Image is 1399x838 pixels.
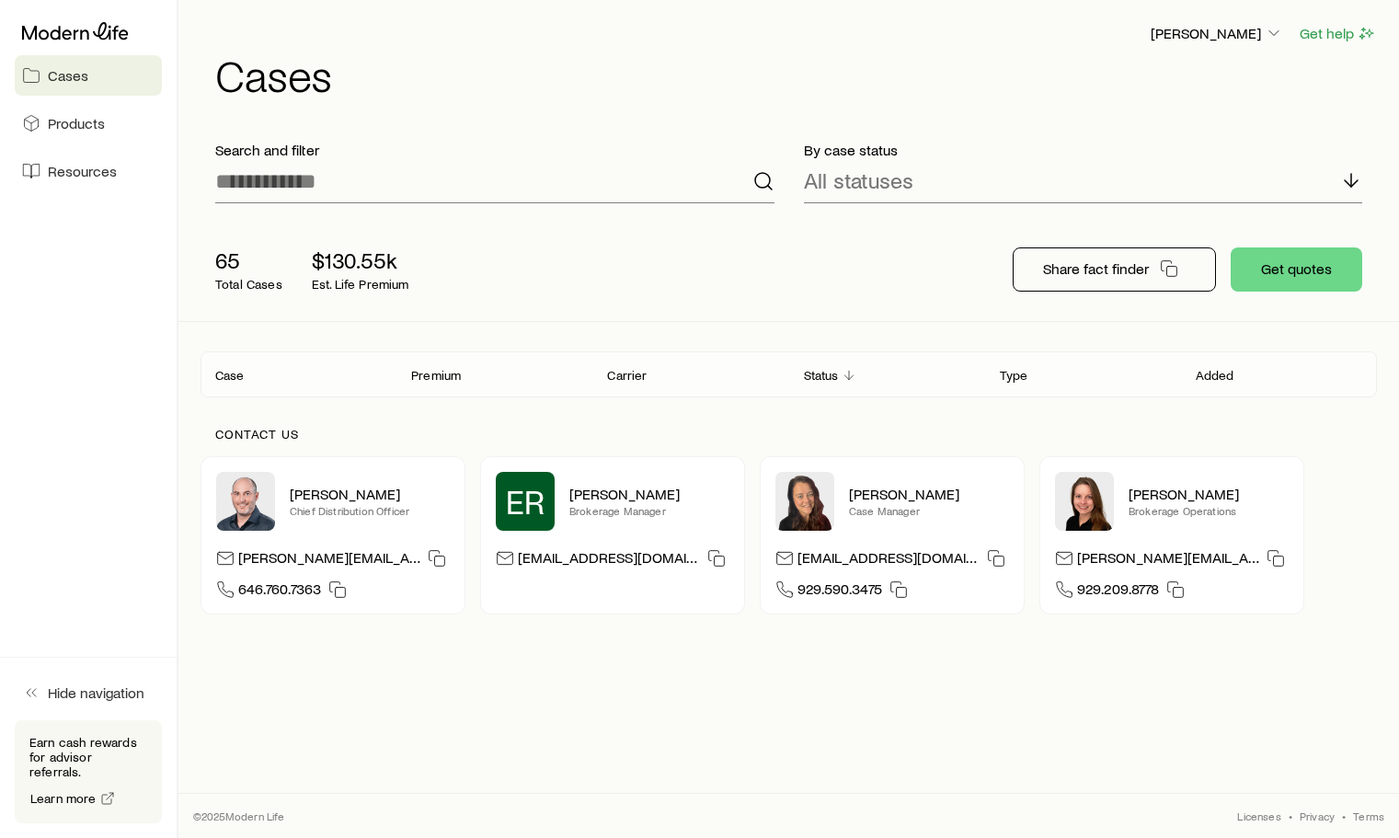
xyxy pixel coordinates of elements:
[804,141,1363,159] p: By case status
[804,167,913,193] p: All statuses
[518,548,700,573] p: [EMAIL_ADDRESS][DOMAIN_NAME]
[1151,24,1283,42] p: [PERSON_NAME]
[215,427,1362,442] p: Contact us
[1013,247,1216,292] button: Share fact finder
[193,809,285,823] p: © 2025 Modern Life
[30,792,97,805] span: Learn more
[48,114,105,132] span: Products
[1150,23,1284,45] button: [PERSON_NAME]
[569,503,729,518] p: Brokerage Manager
[506,483,545,520] span: ER
[1237,809,1280,823] a: Licenses
[48,683,144,702] span: Hide navigation
[238,548,420,573] p: [PERSON_NAME][EMAIL_ADDRESS][DOMAIN_NAME]
[1077,548,1259,573] p: [PERSON_NAME][EMAIL_ADDRESS][DOMAIN_NAME]
[1353,809,1384,823] a: Terms
[1300,809,1335,823] a: Privacy
[216,472,275,531] img: Dan Pierson
[215,277,282,292] p: Total Cases
[849,503,1009,518] p: Case Manager
[411,368,461,383] p: Premium
[48,162,117,180] span: Resources
[15,55,162,96] a: Cases
[15,672,162,713] button: Hide navigation
[1000,368,1028,383] p: Type
[1196,368,1234,383] p: Added
[15,720,162,823] div: Earn cash rewards for advisor referrals.Learn more
[312,277,409,292] p: Est. Life Premium
[1289,809,1292,823] span: •
[1231,247,1362,292] button: Get quotes
[607,368,647,383] p: Carrier
[290,503,450,518] p: Chief Distribution Officer
[215,368,245,383] p: Case
[29,735,147,779] p: Earn cash rewards for advisor referrals.
[797,580,882,604] span: 929.590.3475
[775,472,834,531] img: Abby McGuigan
[15,151,162,191] a: Resources
[238,580,321,604] span: 646.760.7363
[201,351,1377,397] div: Client cases
[1055,472,1114,531] img: Ellen Wall
[15,103,162,143] a: Products
[215,141,774,159] p: Search and filter
[849,485,1009,503] p: [PERSON_NAME]
[1077,580,1159,604] span: 929.209.8778
[1129,485,1289,503] p: [PERSON_NAME]
[1043,259,1149,278] p: Share fact finder
[1129,503,1289,518] p: Brokerage Operations
[804,368,839,383] p: Status
[215,52,1377,97] h1: Cases
[48,66,88,85] span: Cases
[1299,23,1377,44] button: Get help
[312,247,409,273] p: $130.55k
[797,548,980,573] p: [EMAIL_ADDRESS][DOMAIN_NAME]
[290,485,450,503] p: [PERSON_NAME]
[569,485,729,503] p: [PERSON_NAME]
[1342,809,1346,823] span: •
[215,247,282,273] p: 65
